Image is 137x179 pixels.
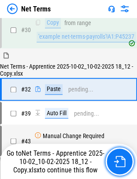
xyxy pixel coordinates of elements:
img: Support [108,5,115,12]
div: range [77,20,91,26]
span: # 30 [21,26,31,33]
div: 'example net-terms-payrolls'!A1:P45237 [37,32,136,42]
img: Back [7,4,18,14]
div: from [64,20,76,26]
div: Net Terms [21,5,51,13]
span: # 43 [21,137,31,144]
div: Go to to continue this flow [5,149,105,174]
div: Auto Fill [45,108,68,118]
div: Manual Change Required [43,132,104,139]
div: pending... [68,86,93,93]
span: # 39 [21,110,31,117]
img: Go to file [114,156,125,167]
div: Copy [45,18,61,28]
div: Paste [45,84,63,95]
span: Net Terms - Apprentice 2025-10-02_10-02-2025 18_12 - Copy.xlsx [13,149,104,174]
span: # 32 [21,86,31,93]
div: pending... [74,110,99,117]
div: pending... [37,143,62,150]
img: Settings menu [119,4,130,14]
